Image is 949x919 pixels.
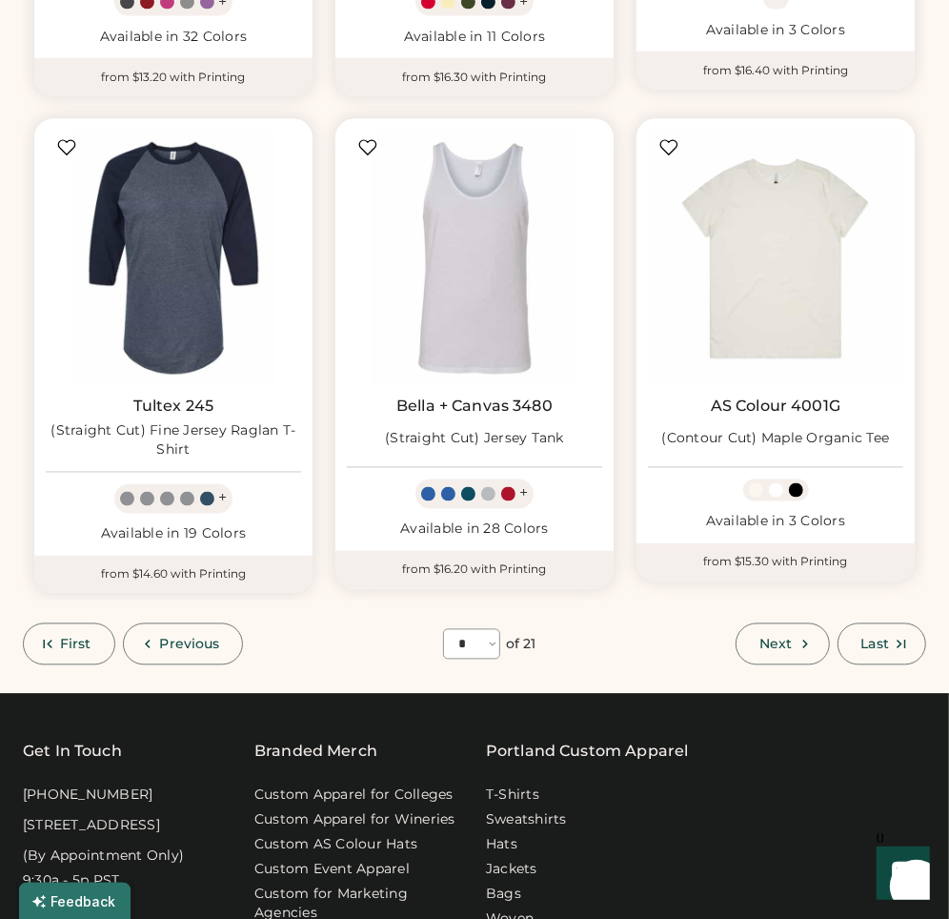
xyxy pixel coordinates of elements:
[218,488,227,509] div: +
[23,786,153,806] div: [PHONE_NUMBER]
[648,131,903,386] img: AS Colour 4001G (Contour Cut) Maple Organic Tee
[123,623,244,665] button: Previous
[506,636,536,655] div: of 21
[736,623,829,665] button: Next
[759,638,792,651] span: Next
[838,623,926,665] button: Last
[34,556,313,594] div: from $14.60 with Printing
[23,623,115,665] button: First
[160,638,220,651] span: Previous
[486,836,517,855] a: Hats
[648,513,903,532] div: Available in 3 Colors
[34,58,313,96] div: from $13.20 with Printing
[861,638,889,651] span: Last
[23,848,184,867] div: (By Appointment Only)
[347,131,602,386] img: BELLA + CANVAS 3480 (Straight Cut) Jersey Tank
[254,811,455,830] a: Custom Apparel for Wineries
[46,28,301,47] div: Available in 32 Colors
[254,861,410,880] a: Custom Event Apparel
[254,741,377,764] div: Branded Merch
[23,741,122,764] div: Get In Touch
[254,836,417,855] a: Custom AS Colour Hats
[648,21,903,40] div: Available in 3 Colors
[519,483,528,504] div: +
[23,817,160,836] div: [STREET_ADDRESS]
[46,525,301,544] div: Available in 19 Colors
[46,131,301,386] img: Tultex 245 (Straight Cut) Fine Jersey Raglan T-Shirt
[486,886,521,905] a: Bags
[347,521,602,540] div: Available in 28 Colors
[133,398,214,417] a: Tultex 245
[636,543,915,582] div: from $15.30 with Printing
[486,741,688,764] a: Portland Custom Apparel
[396,398,553,417] a: Bella + Canvas 3480
[636,51,915,90] div: from $16.40 with Printing
[662,430,890,449] div: (Contour Cut) Maple Organic Tee
[23,872,120,891] div: 9:30a - 5p PST
[711,398,840,417] a: AS Colour 4001G
[46,422,301,460] div: (Straight Cut) Fine Jersey Raglan T-Shirt
[858,833,940,915] iframe: Front Chat
[254,786,454,806] a: Custom Apparel for Colleges
[486,786,539,806] a: T-Shirts
[347,28,602,47] div: Available in 11 Colors
[335,58,614,96] div: from $16.30 with Printing
[60,638,91,651] span: First
[486,811,567,830] a: Sweatshirts
[385,430,564,449] div: (Straight Cut) Jersey Tank
[335,551,614,589] div: from $16.20 with Printing
[486,861,537,880] a: Jackets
